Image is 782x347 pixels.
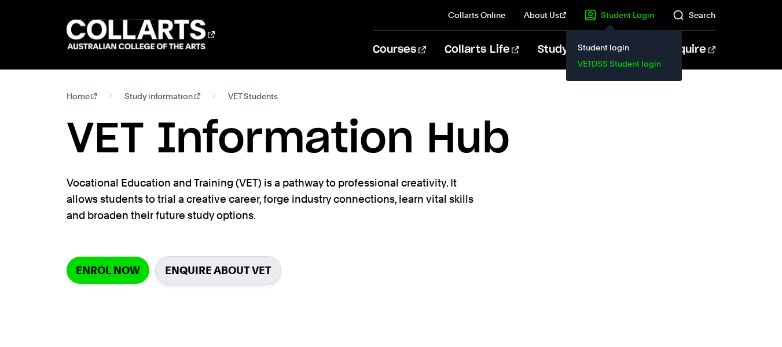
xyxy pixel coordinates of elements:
[538,31,647,69] a: Study Information
[228,88,278,104] span: VET Students
[67,18,215,51] div: Go to homepage
[67,257,149,284] a: Enrol Now
[665,31,715,69] a: Enquire
[445,31,519,69] a: Collarts Life
[67,114,715,166] h1: VET Information Hub
[373,31,425,69] a: Courses
[155,256,281,284] a: Enquire about VET
[124,88,200,104] a: Study information
[524,9,567,21] a: About Us
[67,175,489,224] p: Vocational Education and Training (VET) is a pathway to professional creativity. It allows studen...
[673,9,715,21] a: Search
[585,9,654,21] a: Student Login
[448,9,505,21] a: Collarts Online
[575,39,673,56] a: Student login
[67,88,97,104] a: Home
[575,56,673,72] a: VETDSS Student login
